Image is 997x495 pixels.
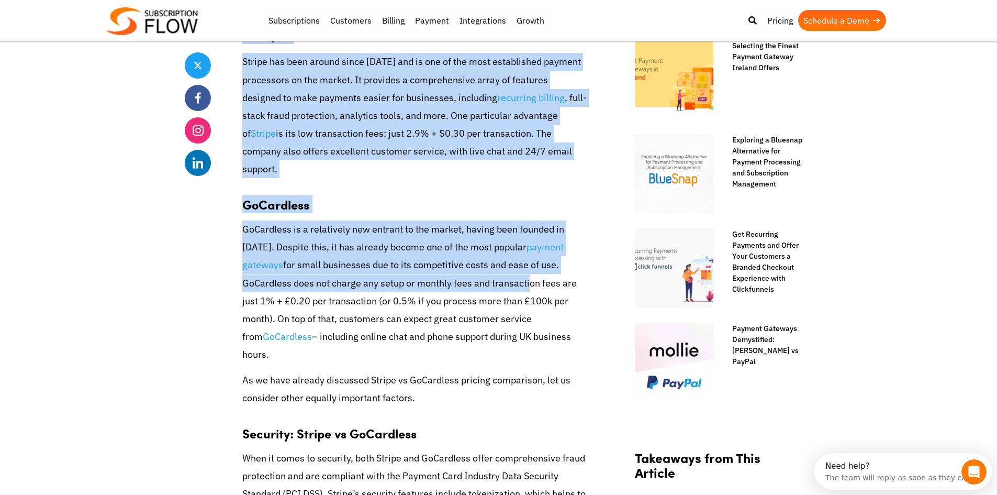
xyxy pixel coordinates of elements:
[722,40,802,73] a: Selecting the Finest Payment Gateway Ireland Offers
[377,10,410,31] a: Billing
[325,10,377,31] a: Customers
[242,424,417,442] strong: Security: Stripe vs GoCardless
[11,9,156,17] div: Need help?
[454,10,511,31] a: Integrations
[722,229,802,295] a: Get Recurring Payments and Offer Your Customers a Branded Checkout Experience with Clickfunnels
[722,135,802,190] a: Exploring a Bluesnap Alternative for Payment Processing and Subscription Management
[106,7,198,35] img: Subscriptionflow
[722,323,802,367] a: Payment Gateways Demystified: [PERSON_NAME] vs PayPal
[11,17,156,28] div: The team will reply as soon as they can
[635,40,713,119] img: Payment Gateway Ireland
[814,453,992,490] iframe: Intercom live chat discovery launcher
[242,221,588,364] p: GoCardless is a relatively new entrant to the market, having been founded in [DATE]. Despite this...
[635,450,802,491] h2: Takeaways from This Article
[410,10,454,31] a: Payment
[242,371,588,407] p: As we have already discussed Stripe vs GoCardless pricing comparison, let us consider other equal...
[798,10,886,31] a: Schedule a Demo
[263,10,325,31] a: Subscriptions
[635,135,713,213] img: bluesnap alternative
[242,53,588,178] p: Stripe has been around since [DATE] and is one of the most established payment processors on the ...
[961,459,987,485] iframe: Intercom live chat
[263,331,312,343] a: GoCardless
[511,10,550,31] a: Growth
[635,229,713,307] img: Accept recurring payments in ClickFunnels
[762,10,798,31] a: Pricing
[497,92,565,104] a: recurring billing
[635,323,713,402] img: mollie vs paypal
[251,127,276,139] a: Stripe
[242,195,309,213] strong: GoCardless
[4,4,187,33] div: Open Intercom Messenger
